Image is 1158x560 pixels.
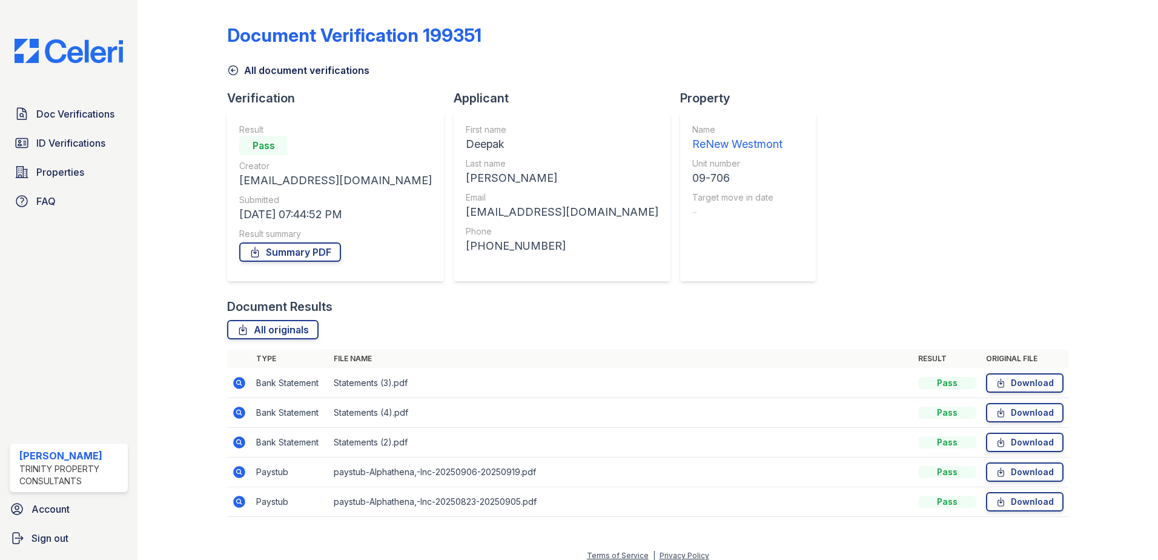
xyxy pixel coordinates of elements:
div: Pass [239,136,288,155]
div: Unit number [692,158,782,170]
div: First name [466,124,658,136]
div: Deepak [466,136,658,153]
a: Name ReNew Westmont [692,124,782,153]
td: Statements (3).pdf [329,368,913,398]
a: Sign out [5,526,133,550]
div: - [692,204,782,221]
div: Email [466,192,658,204]
span: ID Verifications [36,136,105,150]
div: Result summary [239,228,432,240]
div: Result [239,124,432,136]
a: Download [986,462,1064,482]
th: Original file [981,349,1068,368]
div: Document Verification 199351 [227,24,481,46]
a: Privacy Policy [660,551,709,560]
div: Pass [918,466,976,478]
td: Bank Statement [251,428,329,458]
div: Pass [918,407,976,419]
div: Creator [239,160,432,172]
td: Paystub [251,458,329,487]
a: FAQ [10,189,128,213]
div: [PERSON_NAME] [19,448,123,463]
span: Properties [36,165,84,179]
a: Download [986,373,1064,393]
a: Download [986,433,1064,452]
a: Properties [10,160,128,184]
div: Verification [227,90,454,107]
a: Summary PDF [239,242,341,262]
div: | [653,551,655,560]
span: Account [31,502,70,516]
div: Pass [918,496,976,508]
td: Bank Statement [251,368,329,398]
td: paystub-Alphathena,-Inc-20250906-20250919.pdf [329,458,913,487]
div: [PHONE_NUMBER] [466,238,658,255]
div: [PERSON_NAME] [466,170,658,187]
td: Statements (2).pdf [329,428,913,458]
div: Trinity Property Consultants [19,463,123,487]
td: Bank Statement [251,398,329,428]
div: Pass [918,377,976,389]
div: Applicant [454,90,680,107]
div: Property [680,90,825,107]
a: Download [986,492,1064,512]
div: Submitted [239,194,432,206]
span: Sign out [31,531,68,545]
th: Type [251,349,329,368]
div: 09-706 [692,170,782,187]
th: File name [329,349,913,368]
td: Statements (4).pdf [329,398,913,428]
td: Paystub [251,487,329,517]
img: CE_Logo_Blue-a8612792a0a2168367f1c8372b55b34899dd931a85d93a1a3d3e32e68fde9ad4.png [5,39,133,63]
div: [EMAIL_ADDRESS][DOMAIN_NAME] [239,172,432,189]
div: Target move in date [692,192,782,204]
div: ReNew Westmont [692,136,782,153]
div: Phone [466,225,658,238]
th: Result [913,349,981,368]
a: Terms of Service [587,551,649,560]
span: FAQ [36,194,56,208]
a: Doc Verifications [10,102,128,126]
a: Account [5,497,133,521]
a: All document verifications [227,63,369,78]
a: All originals [227,320,319,339]
span: Doc Verifications [36,107,114,121]
div: Pass [918,436,976,448]
td: paystub-Alphathena,-Inc-20250823-20250905.pdf [329,487,913,517]
a: ID Verifications [10,131,128,155]
div: Last name [466,158,658,170]
div: Name [692,124,782,136]
a: Download [986,403,1064,422]
div: [DATE] 07:44:52 PM [239,206,432,223]
div: [EMAIL_ADDRESS][DOMAIN_NAME] [466,204,658,221]
div: Document Results [227,298,333,315]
